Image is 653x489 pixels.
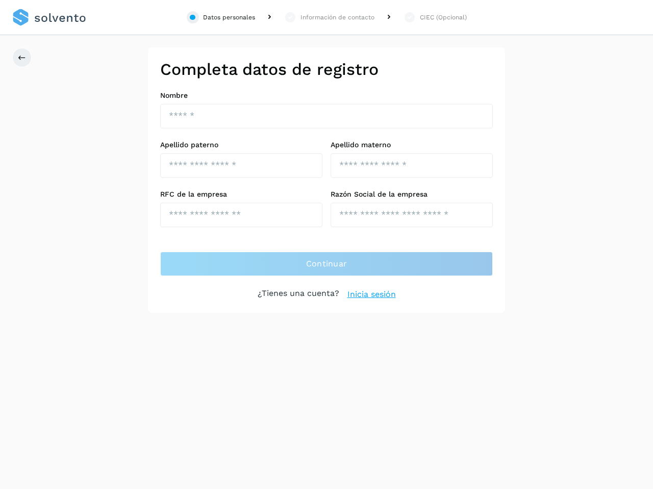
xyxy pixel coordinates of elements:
[160,252,493,276] button: Continuar
[160,190,322,199] label: RFC de la empresa
[160,60,493,79] h2: Completa datos de registro
[160,91,493,100] label: Nombre
[347,288,396,301] a: Inicia sesión
[258,288,339,301] p: ¿Tienes una cuenta?
[331,141,493,149] label: Apellido materno
[203,13,255,22] div: Datos personales
[420,13,467,22] div: CIEC (Opcional)
[300,13,374,22] div: Información de contacto
[306,258,347,269] span: Continuar
[160,141,322,149] label: Apellido paterno
[331,190,493,199] label: Razón Social de la empresa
